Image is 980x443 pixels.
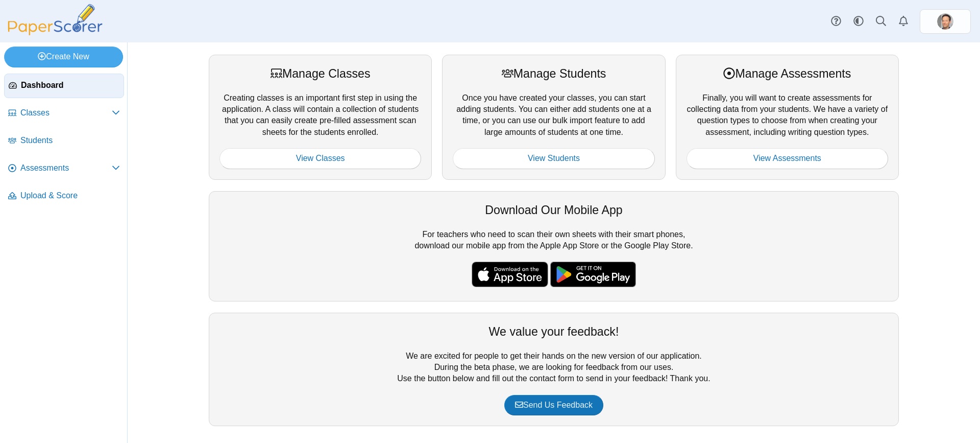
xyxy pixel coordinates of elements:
span: Send Us Feedback [515,401,593,409]
span: Students [20,135,120,146]
a: Alerts [892,10,915,33]
img: google-play-badge.png [550,262,636,287]
div: Download Our Mobile App [219,202,888,218]
a: Classes [4,101,124,126]
a: Create New [4,46,123,67]
a: PaperScorer [4,28,106,37]
a: Dashboard [4,74,124,98]
span: Patrick Rowe [937,13,953,30]
img: apple-store-badge.svg [472,262,548,287]
img: PaperScorer [4,4,106,35]
span: Assessments [20,162,112,174]
div: Manage Classes [219,65,421,82]
img: ps.HSacT1knwhZLr8ZK [937,13,953,30]
a: View Assessments [687,148,888,169]
a: View Classes [219,148,421,169]
div: For teachers who need to scan their own sheets with their smart phones, download our mobile app f... [209,191,899,301]
div: We are excited for people to get their hands on the new version of our application. During the be... [209,313,899,426]
div: Manage Students [453,65,654,82]
span: Upload & Score [20,190,120,201]
div: Finally, you will want to create assessments for collecting data from your students. We have a va... [676,55,899,179]
a: Upload & Score [4,184,124,208]
a: ps.HSacT1knwhZLr8ZK [920,9,971,34]
a: Send Us Feedback [504,395,603,415]
a: Assessments [4,156,124,181]
span: Dashboard [21,80,119,91]
div: We value your feedback! [219,323,888,340]
span: Classes [20,107,112,119]
div: Once you have created your classes, you can start adding students. You can either add students on... [442,55,665,179]
div: Creating classes is an important first step in using the application. A class will contain a coll... [209,55,432,179]
a: View Students [453,148,654,169]
a: Students [4,129,124,153]
div: Manage Assessments [687,65,888,82]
